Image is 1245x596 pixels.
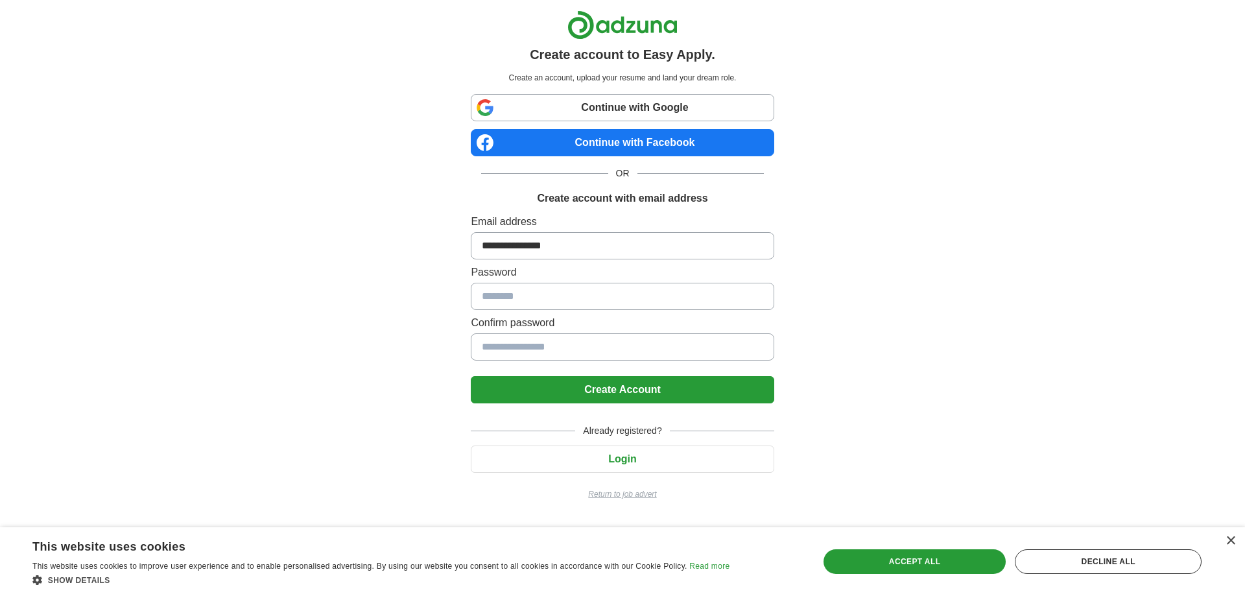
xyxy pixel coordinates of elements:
[48,576,110,585] span: Show details
[1015,549,1202,574] div: Decline all
[32,535,697,554] div: This website uses cookies
[32,573,729,586] div: Show details
[471,265,774,280] label: Password
[471,315,774,331] label: Confirm password
[471,94,774,121] a: Continue with Google
[471,129,774,156] a: Continue with Facebook
[575,424,669,438] span: Already registered?
[471,376,774,403] button: Create Account
[824,549,1006,574] div: Accept all
[537,191,707,206] h1: Create account with email address
[471,446,774,473] button: Login
[473,72,771,84] p: Create an account, upload your resume and land your dream role.
[471,488,774,500] a: Return to job advert
[689,562,729,571] a: Read more, opens a new window
[1226,536,1235,546] div: Close
[32,562,687,571] span: This website uses cookies to improve user experience and to enable personalised advertising. By u...
[471,214,774,230] label: Email address
[567,10,678,40] img: Adzuna logo
[608,167,637,180] span: OR
[530,45,715,64] h1: Create account to Easy Apply.
[471,453,774,464] a: Login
